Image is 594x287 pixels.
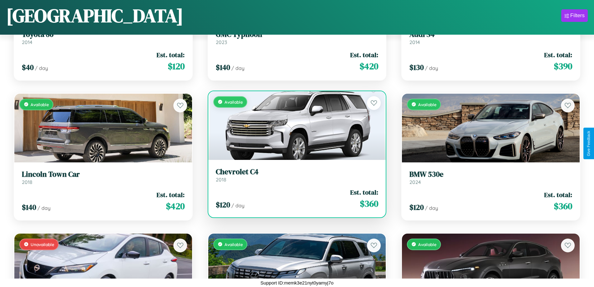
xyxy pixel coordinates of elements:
[216,176,226,183] span: 2018
[166,200,185,212] span: $ 420
[168,60,185,72] span: $ 120
[225,99,243,105] span: Available
[157,190,185,199] span: Est. total:
[216,62,230,72] span: $ 140
[561,9,588,22] button: Filters
[22,170,185,185] a: Lincoln Town Car2018
[409,202,424,212] span: $ 120
[231,202,244,209] span: / day
[22,39,32,45] span: 2014
[409,30,572,39] h3: Audi S4
[6,3,183,28] h1: [GEOGRAPHIC_DATA]
[216,30,379,45] a: GMC Typhoon2023
[425,205,438,211] span: / day
[35,65,48,71] span: / day
[216,200,230,210] span: $ 120
[216,39,227,45] span: 2023
[418,242,437,247] span: Available
[554,200,572,212] span: $ 360
[587,131,591,156] div: Give Feedback
[544,50,572,59] span: Est. total:
[31,242,54,247] span: Unavailable
[425,65,438,71] span: / day
[554,60,572,72] span: $ 390
[22,202,36,212] span: $ 140
[360,197,378,210] span: $ 360
[22,30,185,39] h3: Toyota 86
[418,102,437,107] span: Available
[350,188,378,197] span: Est. total:
[22,179,32,185] span: 2018
[544,190,572,199] span: Est. total:
[409,30,572,45] a: Audi S42014
[22,170,185,179] h3: Lincoln Town Car
[157,50,185,59] span: Est. total:
[409,170,572,179] h3: BMW 530e
[216,167,379,183] a: Chevrolet C42018
[216,167,379,176] h3: Chevrolet C4
[31,102,49,107] span: Available
[260,279,333,287] p: Support ID: memk3e21nyt0yamyj7o
[409,179,421,185] span: 2024
[22,62,34,72] span: $ 40
[22,30,185,45] a: Toyota 862014
[409,62,424,72] span: $ 130
[409,39,420,45] span: 2014
[350,50,378,59] span: Est. total:
[409,170,572,185] a: BMW 530e2024
[570,12,585,19] div: Filters
[231,65,244,71] span: / day
[37,205,51,211] span: / day
[216,30,379,39] h3: GMC Typhoon
[225,242,243,247] span: Available
[360,60,378,72] span: $ 420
